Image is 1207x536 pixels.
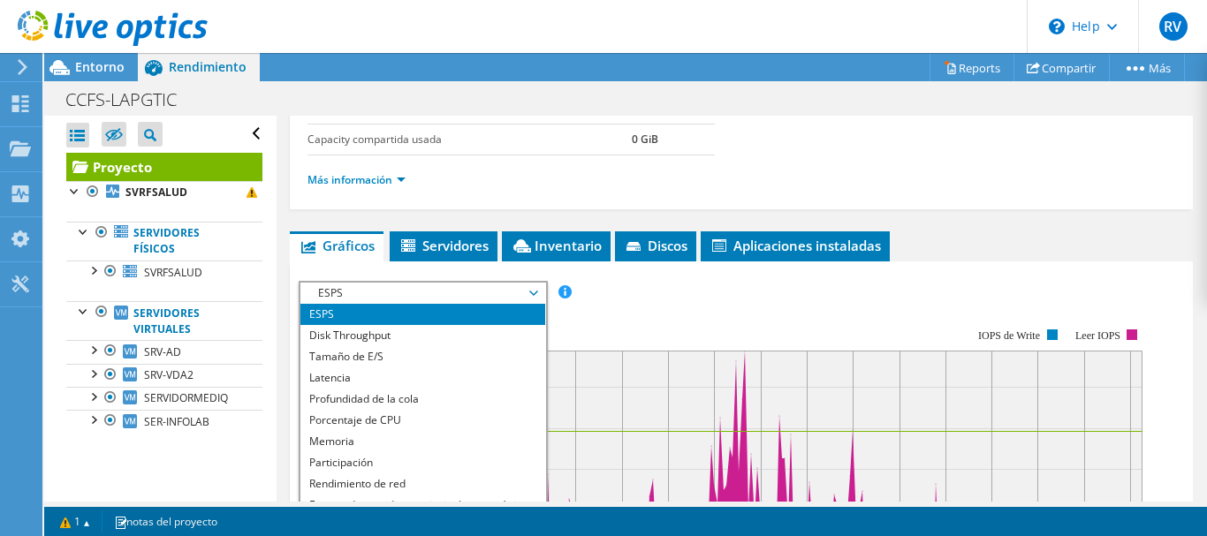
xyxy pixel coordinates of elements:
span: SVRFSALUD [144,265,202,280]
span: Discos [624,237,687,254]
li: ESPS [300,304,545,325]
svg: \n [1049,19,1065,34]
span: RV [1159,12,1188,41]
a: Proyecto [66,153,262,181]
a: SER-INFOLAB [66,410,262,433]
b: SVRFSALUD [125,185,187,200]
h1: CCFS-LAPGTIC [57,90,204,109]
a: Reports [930,54,1014,81]
span: Entorno [75,58,125,75]
text: IOPS de Write [978,329,1040,342]
span: SRV-AD [144,344,181,359]
span: Servidores [399,237,489,254]
li: Porcentaje de CPU [300,410,545,431]
b: 0 GiB [632,132,658,147]
a: Servidores físicos [66,222,262,260]
a: Más información [307,172,406,187]
span: Aplicaciones instaladas [710,237,881,254]
span: SER-INFOLAB [144,414,209,429]
a: Servidores virtuales [66,301,262,340]
li: Tamaño de E/S [300,346,545,367]
a: SRV-VDA2 [66,364,262,387]
a: SVRFSALUD [66,181,262,204]
li: Memoria [300,431,545,452]
span: SRV-VDA2 [144,367,194,382]
text: Leer IOPS [1075,329,1120,342]
a: SVRFSALUD [66,260,262,283]
label: Capacity compartida usada [307,131,632,148]
li: Rendimiento de red [300,473,545,494]
a: Más [1109,54,1185,81]
a: SRV-AD [66,340,262,363]
a: notas del proyecto [102,510,230,532]
a: SERVIDORMEDIQ [66,387,262,410]
a: Compartir [1013,54,1110,81]
li: Latencia [300,367,545,389]
span: SERVIDORMEDIQ [144,390,228,405]
li: Profundidad de la cola [300,389,545,410]
li: Participación [300,452,545,473]
span: Inventario [511,237,602,254]
span: Gráficos [299,237,375,254]
li: Disk Throughput [300,325,545,346]
a: 1 [48,510,102,532]
span: Rendimiento [169,58,247,75]
span: ESPS [309,283,536,304]
li: Errores de servidores principales por página [300,494,545,516]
